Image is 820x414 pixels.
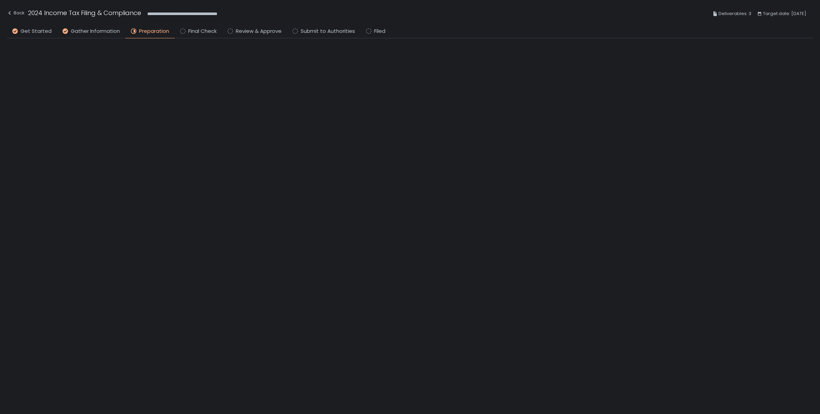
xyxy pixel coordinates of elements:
[28,8,141,17] h1: 2024 Income Tax Filing & Compliance
[188,27,217,35] span: Final Check
[7,9,25,17] div: Back
[719,10,751,18] span: Deliverables: 3
[7,8,25,20] button: Back
[301,27,355,35] span: Submit to Authorities
[763,10,806,18] span: Target date: [DATE]
[374,27,385,35] span: Filed
[20,27,52,35] span: Get Started
[71,27,120,35] span: Gather Information
[139,27,169,35] span: Preparation
[236,27,282,35] span: Review & Approve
